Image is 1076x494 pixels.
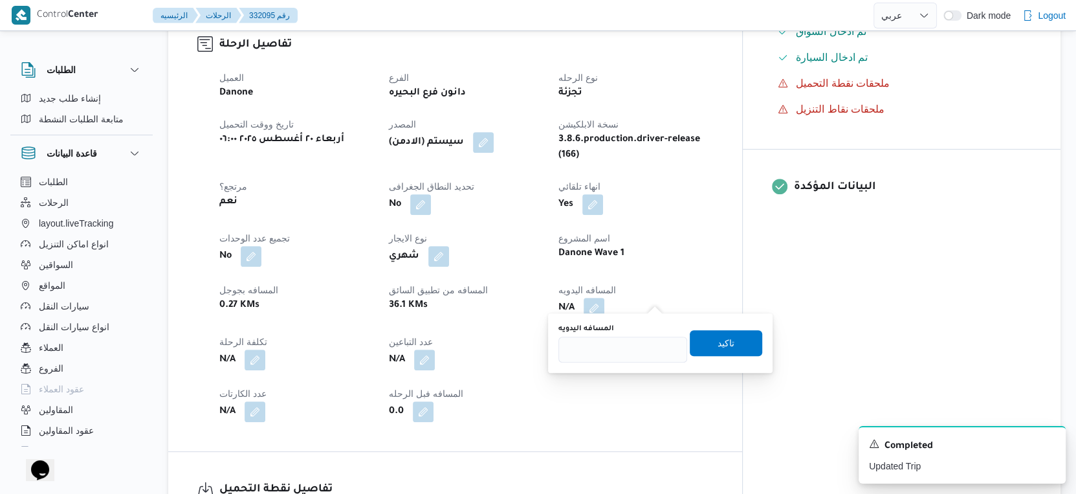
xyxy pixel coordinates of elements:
[219,249,232,264] b: No
[39,111,124,127] span: متابعة الطلبات النشطة
[796,104,884,115] span: ملحقات نقاط التنزيل
[16,337,148,358] button: العملاء
[796,50,868,65] span: تم ادخال السيارة
[558,132,710,163] b: 3.8.6.production.driver-release (166)
[16,192,148,213] button: الرحلات
[219,119,294,129] span: تاريخ ووقت التحميل
[39,361,63,376] span: الفروع
[558,119,619,129] span: نسخة الابلكيشن
[39,174,68,190] span: الطلبات
[389,285,488,295] span: المسافه من تطبيق السائق
[1017,3,1071,28] button: Logout
[219,36,713,54] h3: تفاصيل الرحلة
[16,234,148,254] button: انواع اماكن التنزيل
[558,73,598,83] span: نوع الرحله
[389,73,409,83] span: الفرع
[884,439,933,455] span: Completed
[219,194,237,210] b: نعم
[39,402,73,418] span: المقاولين
[219,73,244,83] span: العميل
[21,146,142,161] button: قاعدة البيانات
[219,233,290,243] span: تجميع عدد الوحدات
[219,352,236,368] b: N/A
[389,298,428,313] b: 36.1 KMs
[16,420,148,441] button: عقود المقاولين
[47,62,76,78] h3: الطلبات
[773,21,1031,42] button: تم ادخال السواق
[796,102,884,117] span: ملحقات نقاط التنزيل
[219,298,259,313] b: 0.27 KMs
[153,8,198,23] button: الرئيسيه
[39,216,113,231] span: layout.liveTracking
[389,119,416,129] span: المصدر
[39,257,73,273] span: السواقين
[195,8,241,23] button: الرحلات
[389,249,419,264] b: شهري
[39,298,89,314] span: سيارات النقل
[389,181,474,192] span: تحديد النطاق الجغرافى
[773,47,1031,68] button: تم ادخال السيارة
[219,404,236,420] b: N/A
[773,73,1031,94] button: ملحقات نقطة التحميل
[39,278,65,293] span: المواقع
[794,179,1031,196] h3: البيانات المؤكدة
[10,88,153,135] div: الطلبات
[21,62,142,78] button: الطلبات
[39,381,84,397] span: عقود العملاء
[39,340,63,355] span: العملاء
[219,337,267,347] span: تكلفة الرحلة
[558,324,614,334] label: المسافه اليدويه
[389,337,433,347] span: عدد التباعين
[16,441,148,462] button: اجهزة التليفون
[16,213,148,234] button: layout.liveTracking
[12,6,30,25] img: X8yXhbKr1z7QwAAAABJRU5ErkJggg==
[389,352,405,368] b: N/A
[16,317,148,337] button: انواع سيارات النقل
[16,358,148,379] button: الفروع
[16,109,148,129] button: متابعة الطلبات النشطة
[558,246,624,262] b: Danone Wave 1
[389,197,401,212] b: No
[558,233,610,243] span: اسم المشروع
[16,399,148,420] button: المقاولين
[690,330,762,356] button: تاكيد
[39,443,93,459] span: اجهزة التليفون
[47,146,97,161] h3: قاعدة البيانات
[219,388,267,399] span: عدد الكارتات
[10,172,153,452] div: قاعدة البيانات
[558,197,573,212] b: Yes
[219,132,344,148] b: أربعاء ٢٠ أغسطس ٢٠٢٥ ٠٦:٠٠
[39,423,94,438] span: عقود المقاولين
[68,10,98,21] b: Center
[389,85,466,101] b: دانون فرع البحيره
[219,285,278,295] span: المسافه بجوجل
[16,296,148,317] button: سيارات النقل
[389,233,427,243] span: نوع الايجار
[389,404,404,420] b: 0.0
[219,85,253,101] b: Danone
[961,10,1011,21] span: Dark mode
[796,78,890,89] span: ملحقات نقطة التحميل
[239,8,298,23] button: 332095 رقم
[796,52,868,63] span: تم ادخال السيارة
[16,88,148,109] button: إنشاء طلب جديد
[219,181,247,192] span: مرتجع؟
[39,195,69,210] span: الرحلات
[773,99,1031,120] button: ملحقات نقاط التنزيل
[16,379,148,399] button: عقود العملاء
[39,319,109,335] span: انواع سيارات النقل
[558,300,575,316] b: N/A
[796,24,866,39] span: تم ادخال السواق
[796,76,890,91] span: ملحقات نقطة التحميل
[558,85,582,101] b: تجزئة
[16,254,148,275] button: السواقين
[558,285,616,295] span: المسافه اليدويه
[389,388,463,399] span: المسافه فبل الرحله
[39,91,101,106] span: إنشاء طلب جديد
[718,335,734,351] span: تاكيد
[389,135,464,150] b: (سيستم (الادمن
[16,172,148,192] button: الطلبات
[869,438,1055,455] div: Notification
[39,236,109,252] span: انواع اماكن التنزيل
